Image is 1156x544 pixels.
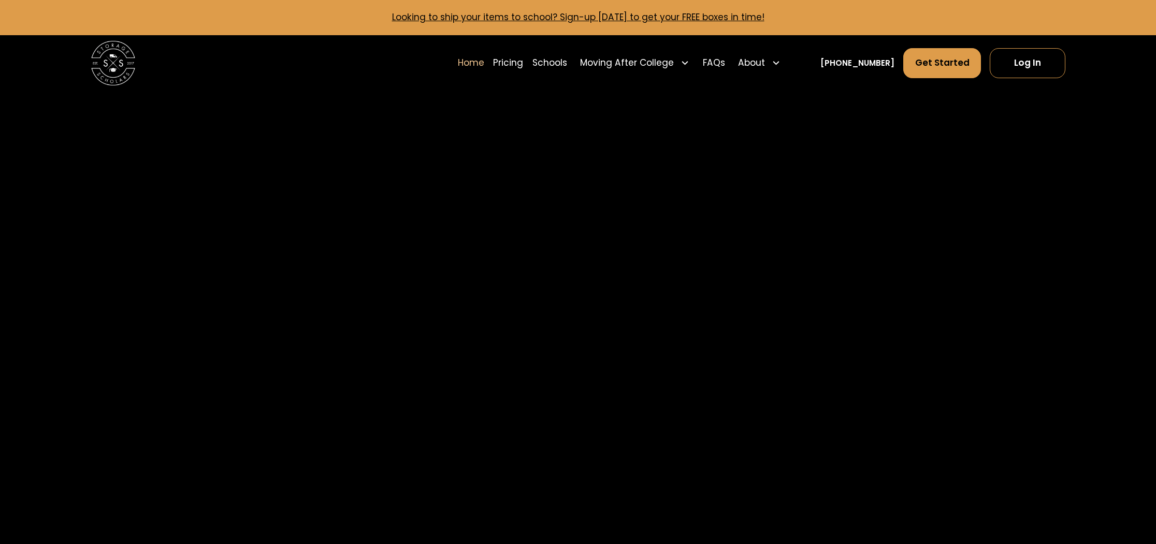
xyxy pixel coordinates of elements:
a: FAQs [703,48,725,79]
a: Looking to ship your items to school? Sign-up [DATE] to get your FREE boxes in time! [392,11,764,23]
a: Get Started [903,48,981,78]
div: About [738,56,765,70]
a: Pricing [493,48,523,79]
a: Log In [990,48,1065,78]
a: Home [458,48,484,79]
a: Schools [532,48,567,79]
div: Moving After College [580,56,674,70]
a: [PHONE_NUMBER] [820,57,894,69]
img: Storage Scholars main logo [91,41,136,85]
